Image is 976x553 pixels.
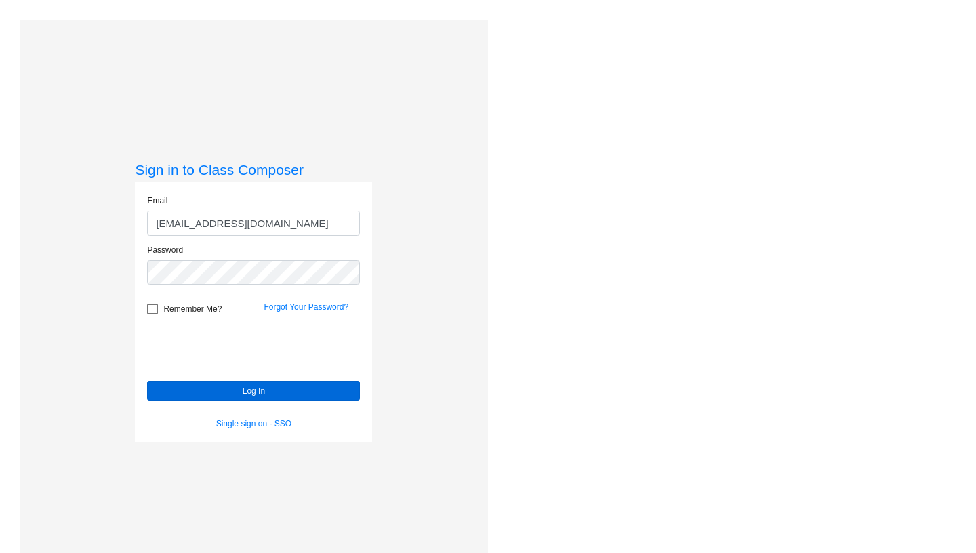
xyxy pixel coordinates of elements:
[163,301,222,317] span: Remember Me?
[147,194,167,207] label: Email
[135,161,372,178] h3: Sign in to Class Composer
[264,302,348,312] a: Forgot Your Password?
[147,381,360,401] button: Log In
[147,321,353,374] iframe: reCAPTCHA
[147,244,183,256] label: Password
[216,419,291,428] a: Single sign on - SSO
